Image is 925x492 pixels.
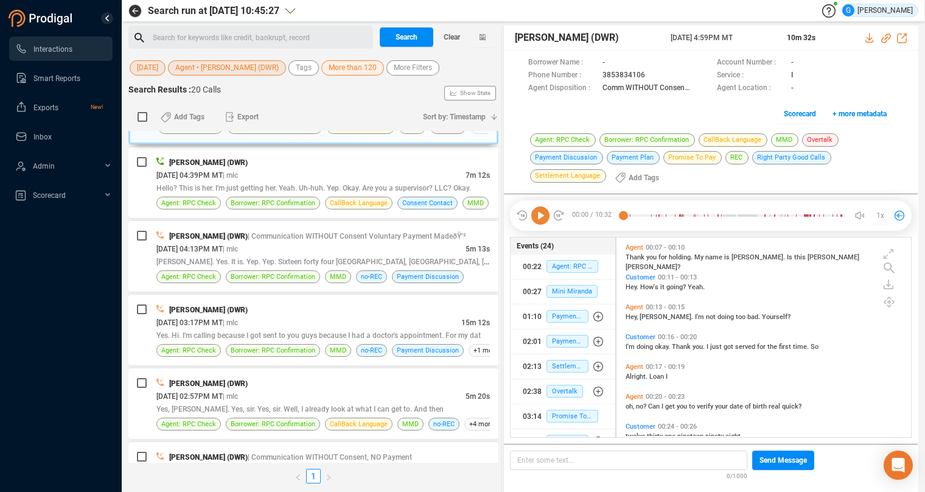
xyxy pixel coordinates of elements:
span: holding. [669,253,694,261]
span: Agent [626,363,643,371]
a: Interactions [15,37,103,61]
span: Borrower: RPC Confirmation [231,345,315,356]
span: 00:11 - 00:13 [655,273,699,281]
button: Add Tags [153,107,212,127]
span: Borrower: RPC Confirmation [231,418,315,430]
span: doing [637,343,655,351]
span: 00:00 / 10:32 [565,206,623,225]
span: [PERSON_NAME] (DWR) [169,306,248,314]
span: Clear [444,27,460,47]
span: Agent Location : [717,82,785,95]
span: Service : [717,69,785,82]
span: Right Party Good Calls [752,151,831,164]
span: [PERSON_NAME]. [640,313,695,321]
span: you [646,253,658,261]
span: got [724,343,735,351]
div: Open Intercom Messenger [884,451,913,480]
span: to [689,402,697,410]
span: CallBack Language [330,418,388,430]
span: Agent • [PERSON_NAME] (DWR) [175,60,279,76]
div: 00:22 [523,257,542,276]
button: Tags [288,60,319,76]
span: | mlc [223,171,238,180]
span: Hey. [626,283,640,291]
span: Borrower: RPC Confirmation [599,133,695,147]
span: no-REC [433,418,455,430]
span: Thank [672,343,693,351]
span: Account Number : [717,57,785,69]
span: going? [666,283,688,291]
span: Scorecard [33,191,66,200]
span: Agent: RPC Check [161,197,216,209]
span: 00:24 - 00:26 [655,423,699,430]
span: [PERSON_NAME] (DWR) [169,453,248,462]
img: prodigal-logo [9,10,75,27]
span: thirty [647,432,665,440]
span: served [735,343,757,351]
span: [PERSON_NAME]. [731,253,787,261]
span: your [715,402,730,410]
span: [DATE] 4:59PM MT [671,32,773,43]
div: 00:27 [523,282,542,301]
div: [PERSON_NAME] (DWR)[DATE] 04:39PM MT| mlc7m 12sHello? This is her. I'm just getting her. Yeah. Uh... [128,147,498,218]
span: Smart Reports [33,74,80,83]
span: 10m 32s [787,33,815,42]
a: 1 [307,469,320,483]
button: Clear [433,27,470,47]
span: [DATE] 04:39PM MT [156,171,223,180]
span: Settlement Language [546,360,588,373]
li: Smart Reports [9,66,113,90]
span: Search run at [DATE] 10:45:27 [148,4,279,18]
span: Overtalk [546,385,583,398]
span: Mini Miranda [546,285,598,298]
li: Interactions [9,37,113,61]
span: twelve [626,432,647,440]
span: Export [237,107,259,127]
span: bad. [747,313,762,321]
span: [PERSON_NAME] (DWR) [515,30,619,45]
span: quick? [782,402,801,410]
button: left [290,469,306,483]
span: Agent [626,244,643,251]
span: 00:07 - 00:10 [643,244,687,251]
button: More than 120 [321,60,384,76]
span: birth [753,402,769,410]
span: Customer [626,333,655,341]
span: Agent: RPC Check [546,260,598,273]
span: - [602,57,605,69]
button: 03:14Promise To Pay [511,404,615,429]
span: +4 more [464,418,499,430]
span: Customer [626,273,655,281]
button: 02:38Overtalk [511,379,615,404]
li: Inbox [9,124,113,149]
span: Scorecard [784,104,816,124]
span: [DATE] 02:57PM MT [156,392,223,401]
div: [PERSON_NAME] (DWR)[DATE] 03:17PM MT| mlc15m 12sYes. Hi. I'm calling because I got sent to you gu... [128,295,498,365]
span: too [736,313,747,321]
a: Smart Reports [15,66,103,90]
span: for [757,343,767,351]
span: 00:20 - 00:23 [643,393,687,401]
span: Customer [626,423,655,430]
span: Agent: RPC Check [530,133,596,147]
span: first [779,343,793,351]
span: Payment Discussion [546,310,588,323]
button: Scorecard [777,104,823,124]
span: MMD [330,345,346,356]
span: Comm WITHOUT Consent w/ Payment Plan NO Same Day Payment [602,82,689,95]
button: 00:27Mini Miranda [511,279,615,304]
div: [PERSON_NAME] [842,4,913,16]
span: one [665,432,677,440]
span: Payment Plan [607,151,660,164]
span: Promise To Pay [546,410,598,423]
span: More than 120 [329,60,377,76]
span: I [661,402,665,410]
span: Can [648,402,661,410]
li: 1 [306,469,321,483]
span: [DATE] 03:17PM MT [156,318,223,327]
button: Send Message [752,451,814,470]
div: 02:13 [523,357,542,376]
span: Promise To Pay [663,151,722,164]
span: real [769,402,782,410]
span: 5m 13s [466,245,490,253]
